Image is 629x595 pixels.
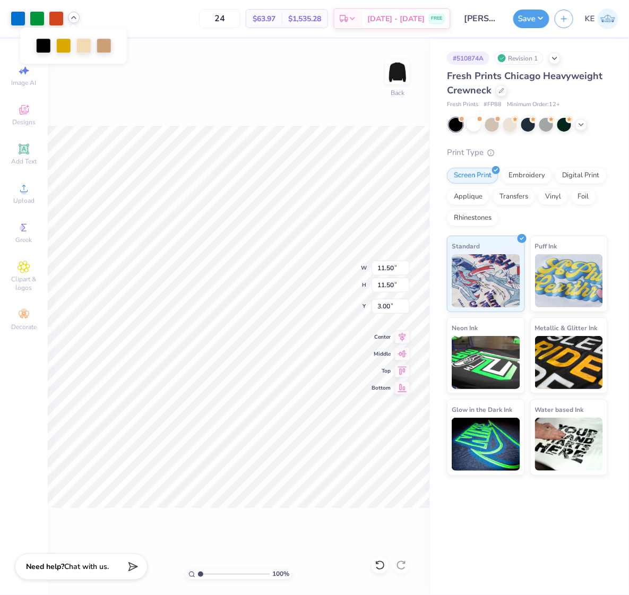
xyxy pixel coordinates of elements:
[391,88,404,98] div: Back
[452,240,480,252] span: Standard
[431,15,442,22] span: FREE
[535,404,584,415] span: Water based Ink
[535,240,557,252] span: Puff Ink
[585,13,595,25] span: KE
[535,418,604,471] img: Water based Ink
[447,100,478,109] span: Fresh Prints
[26,562,64,572] strong: Need help?
[11,323,37,331] span: Decorate
[502,168,552,184] div: Embroidery
[535,322,598,333] span: Metallic & Glitter Ink
[493,189,535,205] div: Transfers
[447,146,608,159] div: Print Type
[555,168,607,184] div: Digital Print
[447,168,498,184] div: Screen Print
[387,62,408,83] img: Back
[452,254,520,307] img: Standard
[452,404,512,415] span: Glow in the Dark Ink
[5,275,42,292] span: Clipart & logos
[64,562,109,572] span: Chat with us.
[535,336,604,389] img: Metallic & Glitter Ink
[288,13,321,24] span: $1,535.28
[452,418,520,471] img: Glow in the Dark Ink
[598,8,618,29] img: Kent Everic Delos Santos
[253,13,275,24] span: $63.97
[16,236,32,244] span: Greek
[12,118,36,126] span: Designs
[13,196,35,205] span: Upload
[199,9,240,28] input: – –
[495,51,544,65] div: Revision 1
[484,100,502,109] span: # FP88
[452,336,520,389] img: Neon Ink
[367,13,425,24] span: [DATE] - [DATE]
[372,384,391,392] span: Bottom
[535,254,604,307] img: Puff Ink
[11,157,37,166] span: Add Text
[372,367,391,375] span: Top
[272,570,289,579] span: 100 %
[372,333,391,341] span: Center
[585,8,618,29] a: KE
[507,100,560,109] span: Minimum Order: 12 +
[12,79,37,87] span: Image AI
[513,10,549,28] button: Save
[452,322,478,333] span: Neon Ink
[571,189,596,205] div: Foil
[447,70,603,97] span: Fresh Prints Chicago Heavyweight Crewneck
[456,8,508,29] input: Untitled Design
[447,51,489,65] div: # 510874A
[538,189,568,205] div: Vinyl
[447,189,489,205] div: Applique
[447,210,498,226] div: Rhinestones
[372,350,391,358] span: Middle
